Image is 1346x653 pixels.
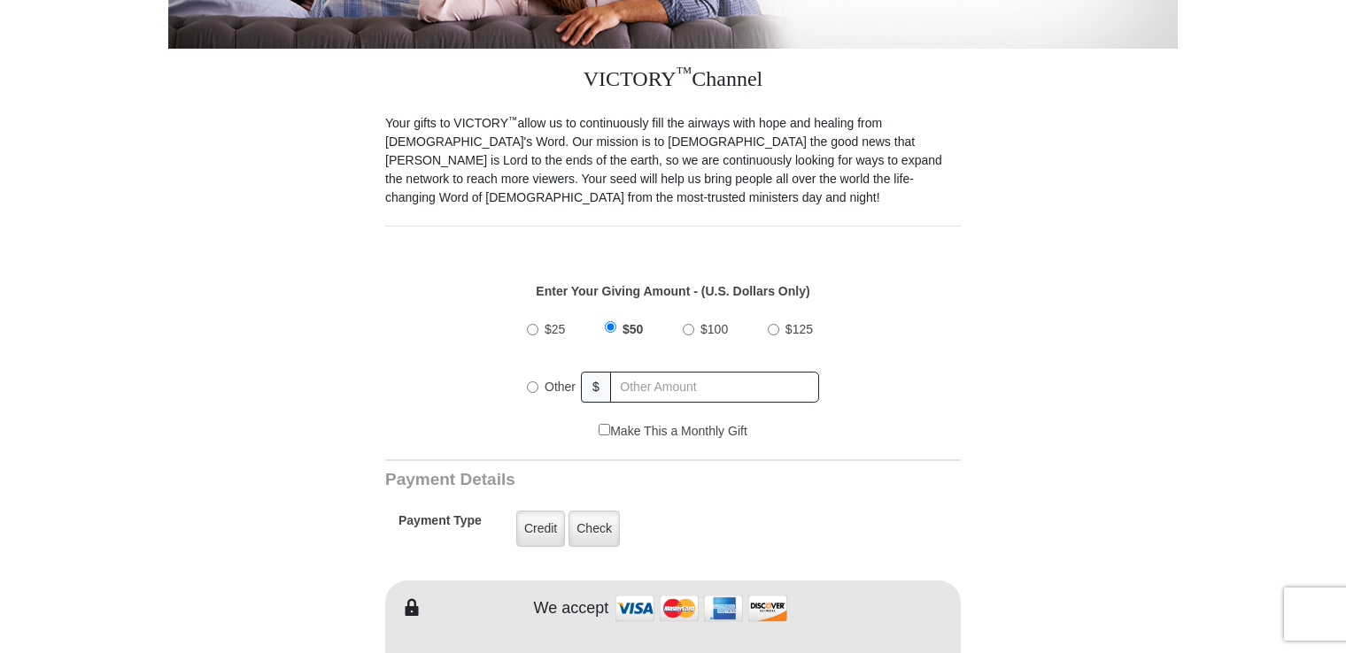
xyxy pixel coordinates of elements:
[613,589,790,627] img: credit cards accepted
[398,513,482,537] h5: Payment Type
[610,372,819,403] input: Other Amount
[508,114,518,125] sup: ™
[599,424,610,435] input: Make This a Monthly Gift
[545,322,565,336] span: $25
[677,64,692,81] sup: ™
[385,114,961,207] p: Your gifts to VICTORY allow us to continuously fill the airways with hope and healing from [DEMOG...
[516,511,565,547] label: Credit
[785,322,813,336] span: $125
[385,49,961,114] h3: VICTORY Channel
[581,372,611,403] span: $
[569,511,620,547] label: Check
[534,599,609,618] h4: We accept
[599,422,747,441] label: Make This a Monthly Gift
[700,322,728,336] span: $100
[623,322,643,336] span: $50
[545,380,576,394] span: Other
[385,470,837,490] h3: Payment Details
[536,284,809,298] strong: Enter Your Giving Amount - (U.S. Dollars Only)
